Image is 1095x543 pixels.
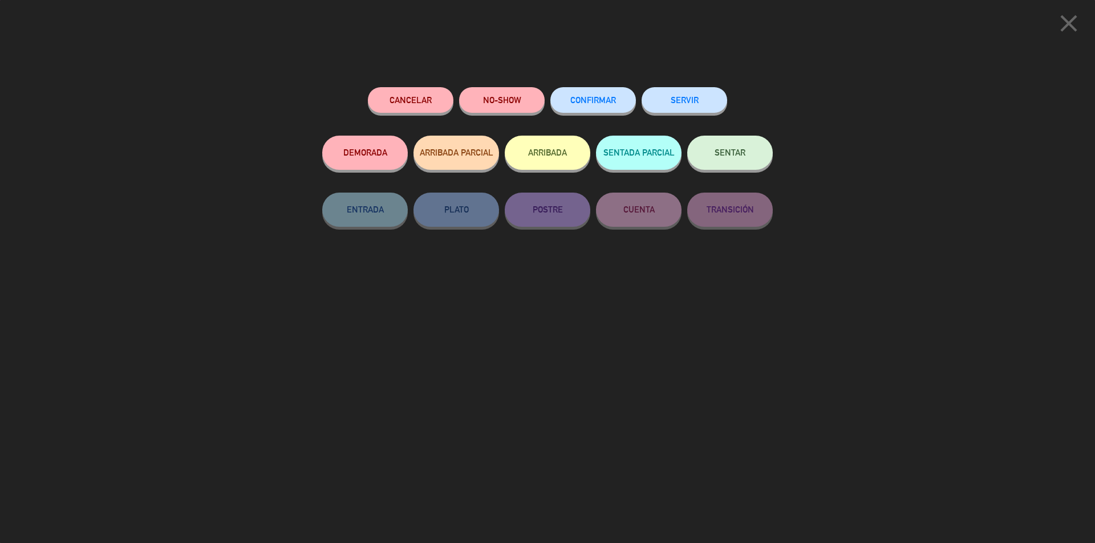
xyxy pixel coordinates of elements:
[505,136,590,170] button: ARRIBADA
[715,148,745,157] span: SENTAR
[505,193,590,227] button: POSTRE
[570,95,616,105] span: CONFIRMAR
[420,148,493,157] span: ARRIBADA PARCIAL
[596,136,682,170] button: SENTADA PARCIAL
[413,193,499,227] button: PLATO
[687,136,773,170] button: SENTAR
[459,87,545,113] button: NO-SHOW
[322,136,408,170] button: DEMORADA
[1055,9,1083,38] i: close
[413,136,499,170] button: ARRIBADA PARCIAL
[687,193,773,227] button: TRANSICIÓN
[368,87,453,113] button: Cancelar
[596,193,682,227] button: CUENTA
[322,193,408,227] button: ENTRADA
[550,87,636,113] button: CONFIRMAR
[642,87,727,113] button: SERVIR
[1051,9,1086,42] button: close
